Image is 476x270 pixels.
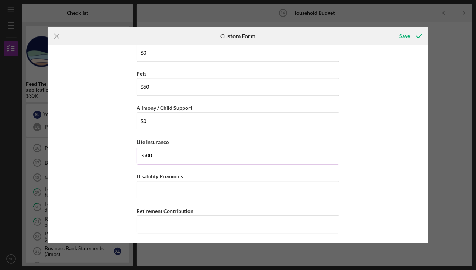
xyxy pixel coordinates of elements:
label: Pets [137,70,146,77]
label: Retirement Contribution [137,208,193,214]
button: Save [392,29,428,43]
label: Home Taxes & Insurance [137,242,193,248]
h6: Custom Form [221,33,256,39]
label: Disability Premiums [137,173,183,179]
label: Alimony / Child Support [137,105,192,111]
div: Save [399,29,410,43]
label: Life Insurance [137,139,169,145]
